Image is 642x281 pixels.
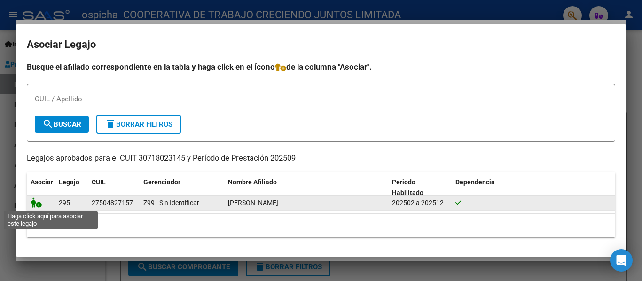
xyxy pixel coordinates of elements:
[31,178,53,186] span: Asociar
[88,172,140,203] datatable-header-cell: CUIL
[35,116,89,133] button: Buscar
[228,199,278,206] span: SILVEIRA ROCIO JAZMIN
[27,214,615,237] div: 1 registros
[455,178,495,186] span: Dependencia
[27,153,615,165] p: Legajos aprobados para el CUIT 30718023145 y Período de Prestación 202509
[27,61,615,73] h4: Busque el afiliado correspondiente en la tabla y haga click en el ícono de la columna "Asociar".
[27,172,55,203] datatable-header-cell: Asociar
[143,178,180,186] span: Gerenciador
[92,178,106,186] span: CUIL
[105,120,172,129] span: Borrar Filtros
[92,197,133,208] div: 27504827157
[392,178,423,197] span: Periodo Habilitado
[610,249,633,272] div: Open Intercom Messenger
[105,118,116,129] mat-icon: delete
[42,118,54,129] mat-icon: search
[59,199,70,206] span: 295
[228,178,277,186] span: Nombre Afiliado
[96,115,181,134] button: Borrar Filtros
[388,172,452,203] datatable-header-cell: Periodo Habilitado
[143,199,199,206] span: Z99 - Sin Identificar
[59,178,79,186] span: Legajo
[140,172,224,203] datatable-header-cell: Gerenciador
[55,172,88,203] datatable-header-cell: Legajo
[452,172,616,203] datatable-header-cell: Dependencia
[392,197,448,208] div: 202502 a 202512
[27,36,615,53] h2: Asociar Legajo
[42,120,81,129] span: Buscar
[224,172,388,203] datatable-header-cell: Nombre Afiliado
